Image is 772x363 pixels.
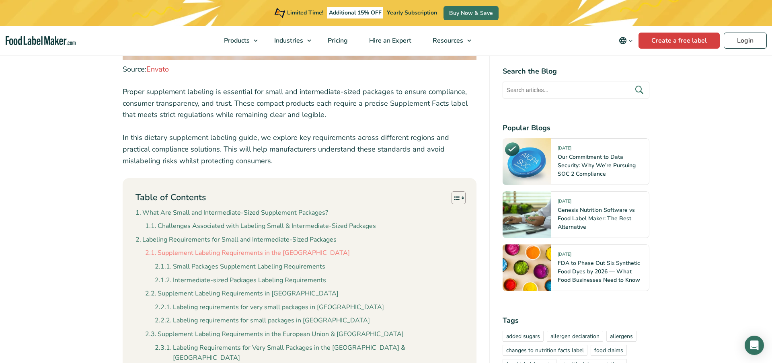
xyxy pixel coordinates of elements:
a: Buy Now & Save [443,6,499,20]
p: Table of Contents [136,191,206,204]
a: Hire an Expert [359,26,420,55]
a: Toggle Table of Content [446,191,464,205]
a: Envato [146,64,169,74]
a: Products [214,26,262,55]
a: Labeling Requirements for Small and Intermediate-Sized Packages [136,235,337,245]
a: allergen declaration [547,331,603,342]
span: Resources [430,36,464,45]
span: Hire an Expert [367,36,412,45]
a: Intermediate-sized Packages Labeling Requirements [155,275,326,286]
span: Products [222,36,250,45]
input: Search articles... [503,82,649,98]
a: Supplement Labeling Requirements in the [GEOGRAPHIC_DATA] [145,248,350,258]
a: Challenges Associated with Labeling Small & Intermediate-Sized Packages [145,221,376,232]
a: Our Commitment to Data Security: Why We’re Pursuing SOC 2 Compliance [558,153,636,178]
a: Industries [264,26,315,55]
figcaption: Source: [123,64,476,75]
a: allergens [606,331,636,342]
a: added sugars [503,331,544,342]
a: Create a free label [639,33,720,49]
span: Industries [272,36,304,45]
a: Food Label Maker homepage [6,36,76,45]
span: Pricing [325,36,349,45]
h4: Popular Blogs [503,123,649,133]
p: Proper supplement labeling is essential for small and intermediate-sized packages to ensure compl... [123,86,476,121]
a: FDA to Phase Out Six Synthetic Food Dyes by 2026 — What Food Businesses Need to Know [558,259,640,284]
a: Supplement Labeling Requirements in [GEOGRAPHIC_DATA] [145,289,339,299]
a: Pricing [317,26,357,55]
div: Open Intercom Messenger [745,336,764,355]
span: [DATE] [558,198,571,207]
button: Change language [613,33,639,49]
a: Resources [422,26,475,55]
h4: Search the Blog [503,66,649,77]
span: Yearly Subscription [387,9,437,16]
span: [DATE] [558,251,571,260]
a: Small Packages Supplement Labeling Requirements [155,262,325,272]
a: Supplement Labeling Requirements in the European Union & [GEOGRAPHIC_DATA] [145,329,404,340]
span: [DATE] [558,145,571,154]
h4: Tags [503,315,649,326]
a: Labeling requirements for very small packages in [GEOGRAPHIC_DATA] [155,302,384,313]
a: changes to nutrition facts label [503,345,587,356]
span: Additional 15% OFF [327,7,384,18]
a: What Are Small and Intermediate-Sized Supplement Packages? [136,208,328,218]
a: food claims [591,345,627,356]
a: Labeling requirements for small packages in [GEOGRAPHIC_DATA] [155,316,370,326]
a: Login [724,33,767,49]
a: Genesis Nutrition Software vs Food Label Maker: The Best Alternative [558,206,635,231]
p: In this dietary supplement labeling guide, we explore key requirements across different regions a... [123,132,476,166]
span: Limited Time! [287,9,323,16]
